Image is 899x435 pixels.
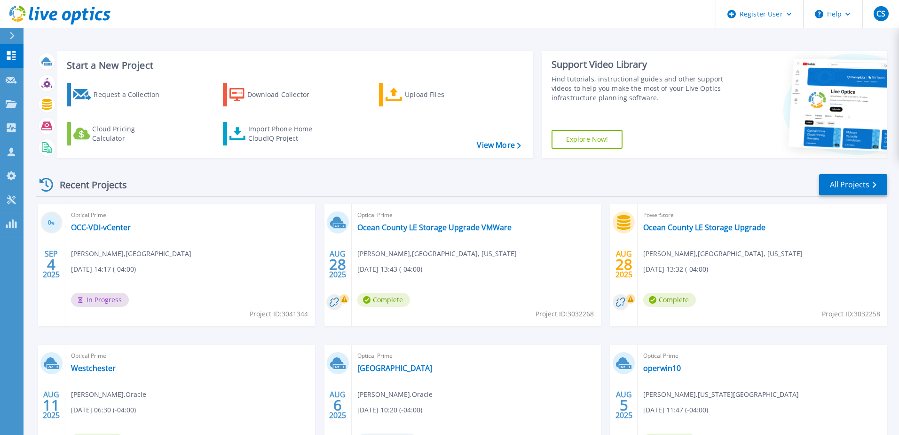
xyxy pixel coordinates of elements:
[67,122,172,145] a: Cloud Pricing Calculator
[71,249,191,259] span: [PERSON_NAME] , [GEOGRAPHIC_DATA]
[643,363,681,373] a: operwin10
[643,264,708,274] span: [DATE] 13:32 (-04:00)
[643,223,765,232] a: Ocean County LE Storage Upgrade
[357,223,512,232] a: Ocean County LE Storage Upgrade VMWare
[536,309,594,319] span: Project ID: 3032268
[71,223,131,232] a: OCC-VDI-vCenter
[615,388,633,422] div: AUG 2025
[819,174,887,195] a: All Projects
[329,247,347,282] div: AUG 2025
[42,388,60,422] div: AUG 2025
[615,260,632,268] span: 28
[477,141,520,150] a: View More
[643,351,882,361] span: Optical Prime
[67,60,520,71] h3: Start a New Project
[620,401,628,409] span: 5
[552,130,623,149] a: Explore Now!
[71,405,136,415] span: [DATE] 06:30 (-04:00)
[71,264,136,274] span: [DATE] 14:17 (-04:00)
[47,260,55,268] span: 4
[379,83,484,106] a: Upload Files
[94,85,169,104] div: Request a Collection
[42,247,60,282] div: SEP 2025
[67,83,172,106] a: Request a Collection
[822,309,880,319] span: Project ID: 3032258
[223,83,328,106] a: Download Collector
[250,309,308,319] span: Project ID: 3041344
[329,260,346,268] span: 28
[357,351,596,361] span: Optical Prime
[876,10,885,17] span: CS
[248,124,322,143] div: Import Phone Home CloudIQ Project
[247,85,323,104] div: Download Collector
[51,220,55,226] span: %
[643,293,696,307] span: Complete
[333,401,342,409] span: 6
[36,173,140,196] div: Recent Projects
[357,389,433,400] span: [PERSON_NAME] , Oracle
[357,405,422,415] span: [DATE] 10:20 (-04:00)
[405,85,480,104] div: Upload Files
[71,351,309,361] span: Optical Prime
[71,293,129,307] span: In Progress
[71,389,146,400] span: [PERSON_NAME] , Oracle
[357,249,517,259] span: [PERSON_NAME] , [GEOGRAPHIC_DATA], [US_STATE]
[357,293,410,307] span: Complete
[552,74,727,103] div: Find tutorials, instructional guides and other support videos to help you make the most of your L...
[71,363,116,373] a: Westchester
[43,401,60,409] span: 11
[643,210,882,220] span: PowerStore
[357,363,432,373] a: [GEOGRAPHIC_DATA]
[71,210,309,220] span: Optical Prime
[357,264,422,274] span: [DATE] 13:43 (-04:00)
[40,217,63,228] h3: 0
[329,388,347,422] div: AUG 2025
[357,210,596,220] span: Optical Prime
[643,405,708,415] span: [DATE] 11:47 (-04:00)
[643,389,799,400] span: [PERSON_NAME] , [US_STATE][GEOGRAPHIC_DATA]
[552,58,727,71] div: Support Video Library
[615,247,633,282] div: AUG 2025
[92,124,167,143] div: Cloud Pricing Calculator
[643,249,803,259] span: [PERSON_NAME] , [GEOGRAPHIC_DATA], [US_STATE]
